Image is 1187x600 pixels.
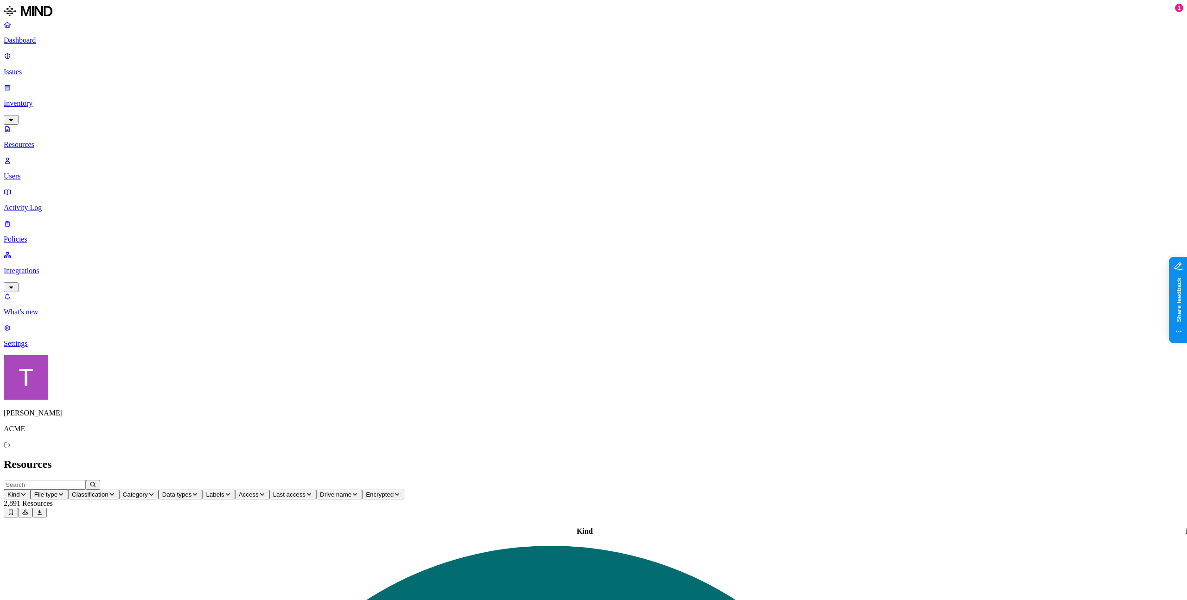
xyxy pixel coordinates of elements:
[4,204,1183,212] p: Activity Log
[4,458,1183,471] h2: Resources
[4,52,1183,76] a: Issues
[4,140,1183,149] p: Resources
[4,355,48,400] img: Tzvi Shir-Vaknin
[4,499,53,507] span: 2,891 Resources
[4,339,1183,348] p: Settings
[34,491,57,498] span: File type
[5,527,1164,536] div: Kind
[123,491,148,498] span: Category
[239,491,259,498] span: Access
[4,68,1183,76] p: Issues
[4,125,1183,149] a: Resources
[4,172,1183,180] p: Users
[4,324,1183,348] a: Settings
[4,308,1183,316] p: What's new
[4,4,1183,20] a: MIND
[4,36,1183,45] p: Dashboard
[4,99,1183,108] p: Inventory
[7,491,20,498] span: Kind
[366,491,394,498] span: Encrypted
[4,292,1183,316] a: What's new
[273,491,306,498] span: Last access
[162,491,192,498] span: Data types
[4,425,1183,433] p: ACME
[4,251,1183,291] a: Integrations
[4,83,1183,123] a: Inventory
[4,20,1183,45] a: Dashboard
[320,491,351,498] span: Drive name
[4,4,52,19] img: MIND
[4,219,1183,243] a: Policies
[4,188,1183,212] a: Activity Log
[1175,4,1183,12] div: 1
[4,235,1183,243] p: Policies
[72,491,108,498] span: Classification
[4,267,1183,275] p: Integrations
[206,491,224,498] span: Labels
[4,480,86,490] input: Search
[4,156,1183,180] a: Users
